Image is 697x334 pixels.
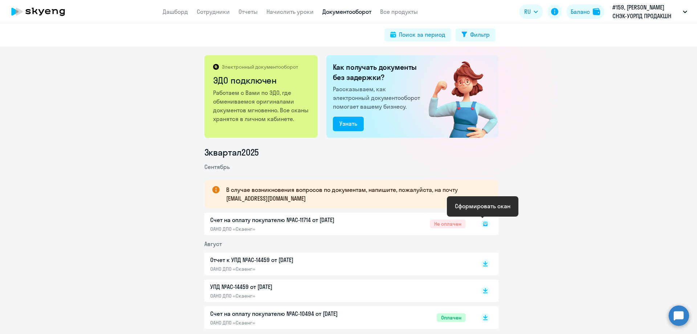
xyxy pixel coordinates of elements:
img: balance [593,8,600,15]
a: УПД №AC-14459 от [DATE]ОАНО ДПО «Скаенг» [210,282,466,299]
p: ОАНО ДПО «Скаенг» [210,319,363,326]
span: Оплачен [437,313,466,322]
div: Поиск за период [399,30,445,39]
div: Баланс [571,7,590,16]
p: Электронный документооборот [222,64,298,70]
a: Отчет к УПД №AC-14459 от [DATE]ОАНО ДПО «Скаенг» [210,255,466,272]
span: Сентябрь [204,163,230,170]
li: 3 квартал 2025 [204,146,498,158]
p: Счет на оплату покупателю №AC-10494 от [DATE] [210,309,363,318]
p: УПД №AC-14459 от [DATE] [210,282,363,291]
button: #159, [PERSON_NAME] СНЭК-УОРЛД ПРОДАКШН КИРИШИ, ООО [609,3,691,20]
p: Рассказываем, как электронный документооборот помогает вашему бизнесу. [333,85,423,111]
button: Фильтр [456,28,496,41]
p: Отчет к УПД №AC-14459 от [DATE] [210,255,363,264]
a: Все продукты [380,8,418,15]
a: Начислить уроки [266,8,314,15]
p: ОАНО ДПО «Скаенг» [210,266,363,272]
p: Работаем с Вами по ЭДО, где обмениваемся оригиналами документов мгновенно. Все сканы хранятся в л... [213,88,310,123]
h2: Как получать документы без задержки? [333,62,423,83]
a: Дашборд [163,8,188,15]
p: ОАНО ДПО «Скаенг» [210,293,363,299]
button: Поиск за период [384,28,451,41]
a: Счет на оплату покупателю №AC-10494 от [DATE]ОАНО ДПО «Скаенг»Оплачен [210,309,466,326]
p: #159, [PERSON_NAME] СНЭК-УОРЛД ПРОДАКШН КИРИШИ, ООО [612,3,680,20]
div: Сформировать скан [455,202,510,210]
a: Документооборот [322,8,371,15]
div: Узнать [339,119,357,128]
span: RU [524,7,531,16]
a: Сотрудники [197,8,230,15]
p: В случае возникновения вопросов по документам, напишите, пожалуйста, на почту [EMAIL_ADDRESS][DOM... [226,185,485,203]
div: Фильтр [470,30,490,39]
button: Балансbalance [566,4,604,19]
img: connected [417,55,498,138]
a: Отчеты [239,8,258,15]
button: Узнать [333,117,364,131]
span: Август [204,240,222,248]
h2: ЭДО подключен [213,75,310,86]
button: RU [519,4,543,19]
